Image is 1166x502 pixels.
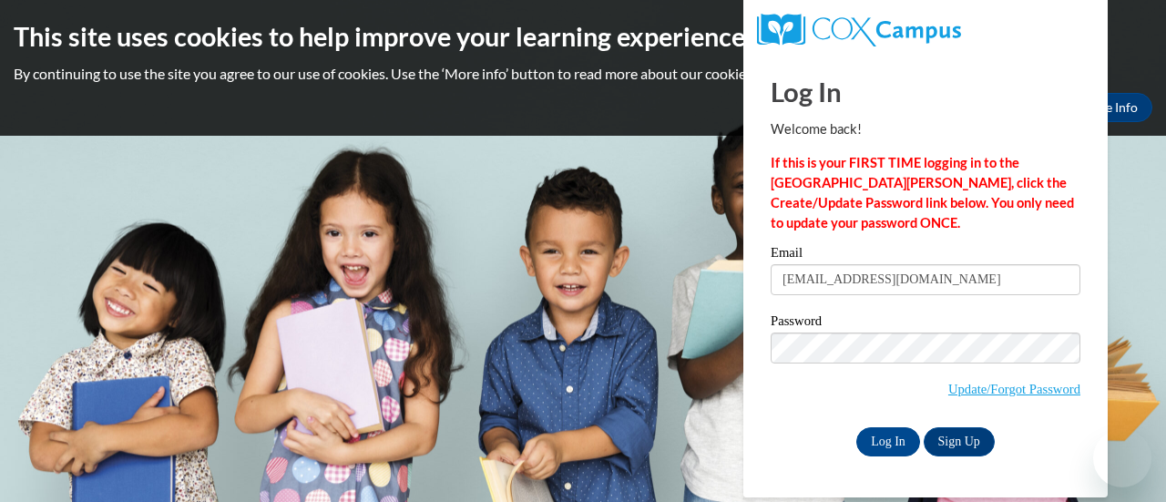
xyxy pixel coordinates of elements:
[948,382,1080,396] a: Update/Forgot Password
[771,246,1080,264] label: Email
[771,155,1074,231] strong: If this is your FIRST TIME logging in to the [GEOGRAPHIC_DATA][PERSON_NAME], click the Create/Upd...
[771,73,1080,110] h1: Log In
[1067,93,1152,122] a: More Info
[856,427,920,456] input: Log In
[757,14,961,46] img: COX Campus
[14,64,1152,84] p: By continuing to use the site you agree to our use of cookies. Use the ‘More info’ button to read...
[771,314,1080,333] label: Password
[924,427,995,456] a: Sign Up
[1093,429,1151,487] iframe: Button to launch messaging window
[771,119,1080,139] p: Welcome back!
[14,18,1152,55] h2: This site uses cookies to help improve your learning experience.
